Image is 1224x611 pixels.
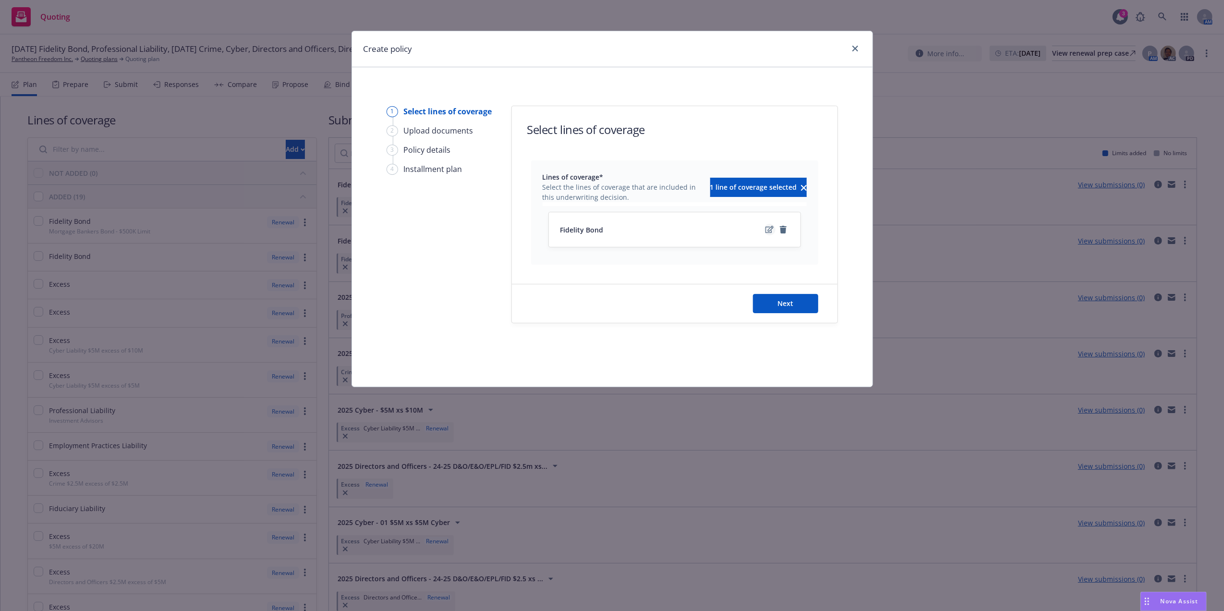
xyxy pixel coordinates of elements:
[1140,592,1207,611] button: Nova Assist
[764,224,776,235] a: edit
[753,294,818,313] button: Next
[404,125,473,136] div: Upload documents
[387,106,398,117] div: 1
[801,185,807,191] svg: clear selection
[1161,597,1199,605] span: Nova Assist
[710,183,797,192] span: 1 line of coverage selected
[387,164,398,175] div: 4
[560,225,604,235] span: Fidelity Bond
[404,144,451,156] div: Policy details
[543,172,704,182] span: Lines of coverage*
[387,125,398,136] div: 2
[777,224,789,235] a: remove
[387,145,398,156] div: 3
[404,106,492,117] div: Select lines of coverage
[527,122,645,137] h1: Select lines of coverage
[404,163,462,175] div: Installment plan
[710,178,807,197] button: 1 line of coverage selectedclear selection
[364,43,412,55] h1: Create policy
[777,299,793,308] span: Next
[849,43,861,54] a: close
[543,182,704,202] span: Select the lines of coverage that are included in this underwriting decision.
[1141,592,1153,611] div: Drag to move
